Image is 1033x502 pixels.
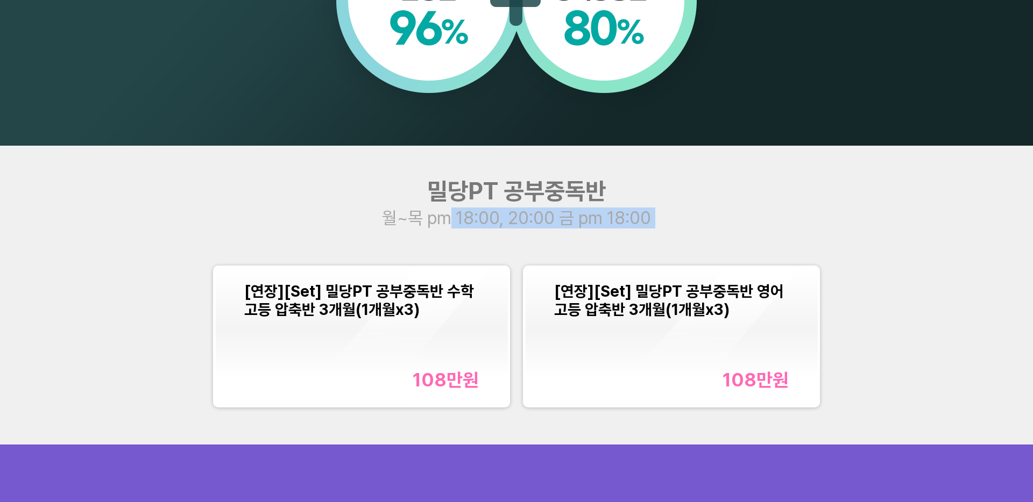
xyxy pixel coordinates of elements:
span: [연장][Set] 밀당PT 공부중독반 영어 고등 압축반 3개월(1개월x3) [554,282,784,319]
div: 108만 원 [723,369,789,391]
span: [연장][Set] 밀당PT 공부중독반 수학 고등 압축반 3개월(1개월x3) [244,282,474,319]
span: 밀당PT 공부중독반 [427,177,606,205]
span: 월~목 pm 18:00, 20:00 금 pm 18:00 [382,207,651,228]
div: 108만 원 [413,369,479,391]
